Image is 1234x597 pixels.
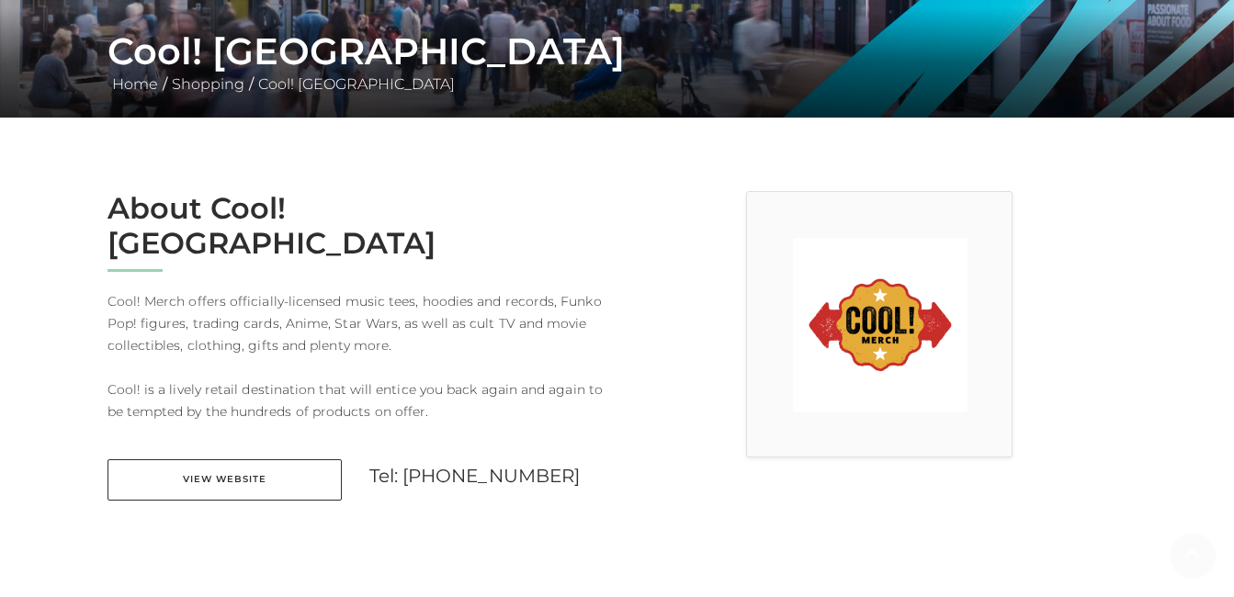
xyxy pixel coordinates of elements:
a: Tel: [PHONE_NUMBER] [369,465,581,487]
h2: About Cool! [GEOGRAPHIC_DATA] [108,191,604,262]
a: Home [108,75,163,93]
a: View Website [108,459,342,501]
div: / / [94,29,1141,96]
h1: Cool! [GEOGRAPHIC_DATA] [108,29,1127,73]
p: Cool! Merch offers officially-licensed music tees, hoodies and records, Funko Pop! figures, tradi... [108,290,604,422]
a: Shopping [167,75,249,93]
a: Cool! [GEOGRAPHIC_DATA] [254,75,459,93]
